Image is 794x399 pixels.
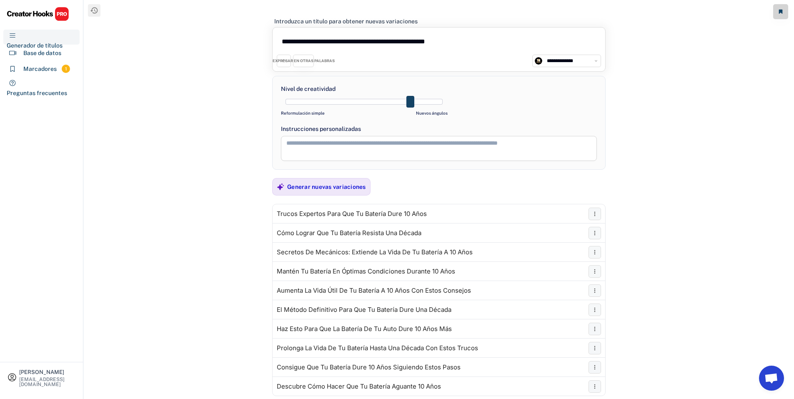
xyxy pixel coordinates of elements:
[273,58,335,63] font: EXPRESAR EN OTRAS PALABRAS
[65,66,67,71] font: 1
[19,376,65,387] font: [EMAIL_ADDRESS][DOMAIN_NAME]
[416,110,448,115] font: Nuevos ángulos
[281,110,325,115] font: Reformulación simple
[7,90,67,96] font: Preguntas frecuentes
[287,183,366,190] font: Generar nuevas variaciones
[277,267,455,275] font: Mantén Tu Batería En Óptimas Condiciones Durante 10 Años
[7,42,63,49] font: Generador de títulos
[277,382,441,390] font: Descubre Cómo Hacer Que Tu Batería Aguante 10 Años
[535,57,542,65] img: channels4_profile.jpg
[759,366,784,391] a: Chat abierto
[281,85,336,92] font: Nivel de creatividad
[19,369,64,375] font: [PERSON_NAME]
[274,18,418,25] font: Introduzca un título para obtener nuevas variaciones
[277,210,427,218] font: Trucos Expertos Para Que Tu Batería Dure 10 Años
[277,325,452,333] font: Haz Esto Para Que La Batería De Tu Auto Dure 10 Años Más
[23,50,61,56] font: Base de datos
[277,344,478,352] font: Prolonga La Vida De Tu Batería Hasta Una Década Con Estos Trucos
[277,286,471,294] font: Aumenta La Vida Útil De Tu Batería A 10 Años Con Estos Consejos
[277,363,461,371] font: Consigue Que Tu Batería Dure 10 Años Siguiendo Estos Pasos
[277,248,473,256] font: Secretos De Mecánicos: Extiende La Vida De Tu Batería A 10 Años
[23,65,57,72] font: Marcadores
[277,306,451,314] font: El Método Definitivo Para Que Tu Batería Dure Una Década
[7,7,69,21] img: CHPRO%20Logo.svg
[281,125,361,132] font: Instrucciones personalizadas
[277,229,421,237] font: Cómo Lograr Que Tu Batería Resista Una Década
